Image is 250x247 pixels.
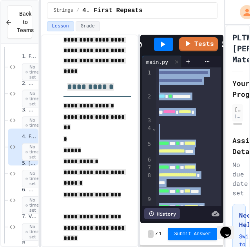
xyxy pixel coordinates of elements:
[7,5,32,39] button: Back to Teams
[142,58,172,66] div: main.py
[142,140,152,156] div: 5
[142,117,152,125] div: 3
[22,63,45,81] span: No time set
[22,196,45,214] span: No time set
[142,69,152,93] div: 1
[174,231,211,237] span: Submit Answer
[232,160,243,198] div: No due date set
[22,187,37,193] span: 6. More APlus Strings
[17,10,34,35] span: Back to Teams
[232,78,243,100] h2: Your Progress
[142,172,152,196] div: 8
[179,37,218,51] a: Tests
[22,90,45,108] span: No time set
[22,213,37,220] span: 7. Valid Social
[142,196,152,220] div: 9
[82,6,143,15] span: 4. First Repeats
[152,125,156,131] span: Fold line
[54,7,73,14] span: Strings
[142,156,152,164] div: 6
[22,133,37,140] span: 4. First Repeats
[22,160,37,167] span: 5. [GEOGRAPHIC_DATA]
[217,216,242,239] iframe: chat widget
[168,228,217,240] button: Submit Answer
[235,113,241,119] div: [EMAIL_ADDRESS][DOMAIN_NAME]
[148,230,154,238] span: -
[22,223,45,241] span: No time set
[232,135,243,157] h2: Assignment Details
[142,125,152,140] div: 4
[144,208,180,219] div: History
[22,143,45,161] span: No time set
[22,240,37,247] span: 8. Add Only Nums
[159,231,161,237] span: 1
[22,116,45,134] span: No time set
[22,107,37,113] span: 3. Average Length of Two
[47,21,74,31] button: Lesson
[142,56,182,67] div: main.py
[22,170,45,188] span: No time set
[76,21,100,31] button: Grade
[22,80,37,87] span: 2. Name Flipper
[155,231,158,237] span: /
[235,106,241,113] div: [PERSON_NAME]
[142,93,152,117] div: 2
[22,53,37,60] span: 1. First Last Vowel
[76,7,79,14] span: /
[142,164,152,172] div: 7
